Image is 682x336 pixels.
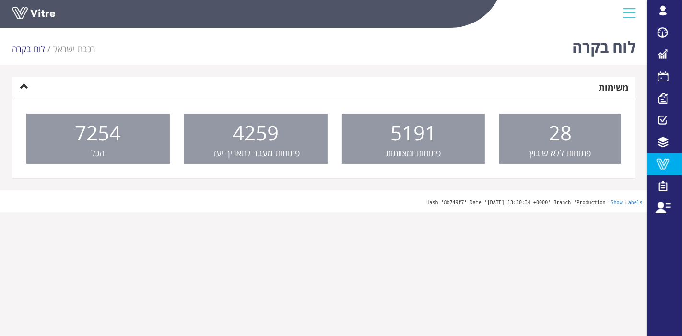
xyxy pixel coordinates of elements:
[53,43,95,55] a: רכבת ישראל
[212,147,300,159] span: פתוחות מעבר לתאריך יעד
[529,147,591,159] span: פתוחות ללא שיבוץ
[386,147,441,159] span: פתוחות ומצוותות
[426,200,608,205] span: Hash '8b749f7' Date '[DATE] 13:30:34 +0000' Branch 'Production'
[233,119,279,146] span: 4259
[572,24,635,65] h1: לוח בקרה
[26,114,170,164] a: 7254 הכל
[611,200,643,205] a: Show Labels
[12,43,53,56] li: לוח בקרה
[599,81,628,93] strong: משימות
[184,114,328,164] a: 4259 פתוחות מעבר לתאריך יעד
[390,119,436,146] span: 5191
[549,119,572,146] span: 28
[342,114,485,164] a: 5191 פתוחות ומצוותות
[91,147,105,159] span: הכל
[75,119,121,146] span: 7254
[499,114,621,164] a: 28 פתוחות ללא שיבוץ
